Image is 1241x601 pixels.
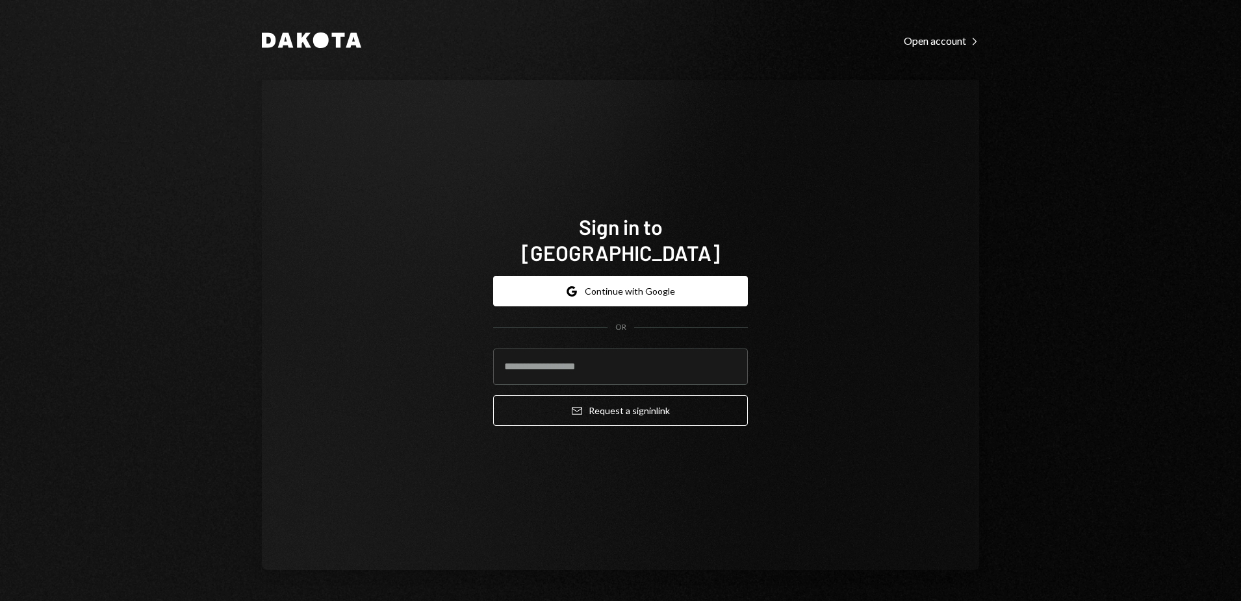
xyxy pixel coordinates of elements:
[493,395,748,426] button: Request a signinlink
[904,34,979,47] div: Open account
[904,33,979,47] a: Open account
[615,322,626,333] div: OR
[493,214,748,265] h1: Sign in to [GEOGRAPHIC_DATA]
[493,276,748,306] button: Continue with Google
